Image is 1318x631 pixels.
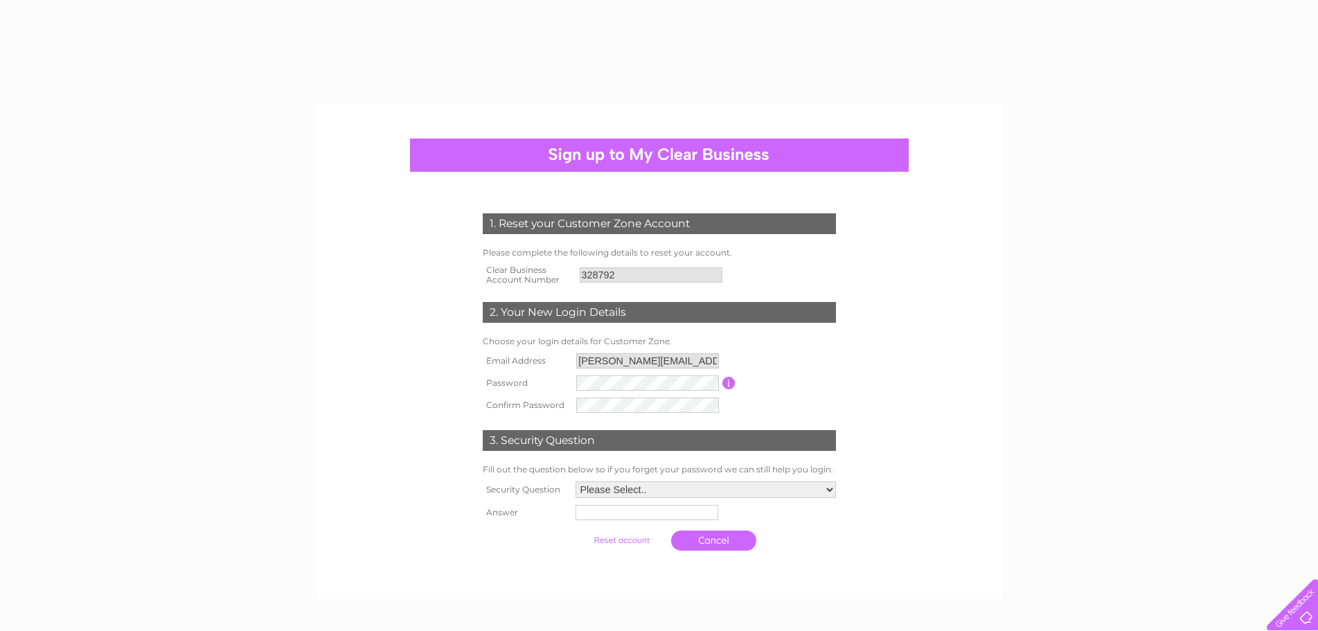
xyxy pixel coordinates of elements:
th: Confirm Password [479,394,573,416]
a: Cancel [671,531,756,551]
div: 3. Security Question [483,430,836,451]
div: 1. Reset your Customer Zone Account [483,213,836,234]
td: Choose your login details for Customer Zone. [479,333,839,350]
th: Security Question [479,478,572,501]
th: Answer [479,501,572,524]
td: Please complete the following details to reset your account. [479,245,839,261]
th: Password [479,372,573,394]
td: Fill out the question below so if you forget your password we can still help you login. [479,461,839,478]
th: Clear Business Account Number [479,261,576,289]
input: Information [722,377,736,389]
div: 2. Your New Login Details [483,302,836,323]
th: Email Address [479,350,573,372]
input: Submit [579,531,664,550]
